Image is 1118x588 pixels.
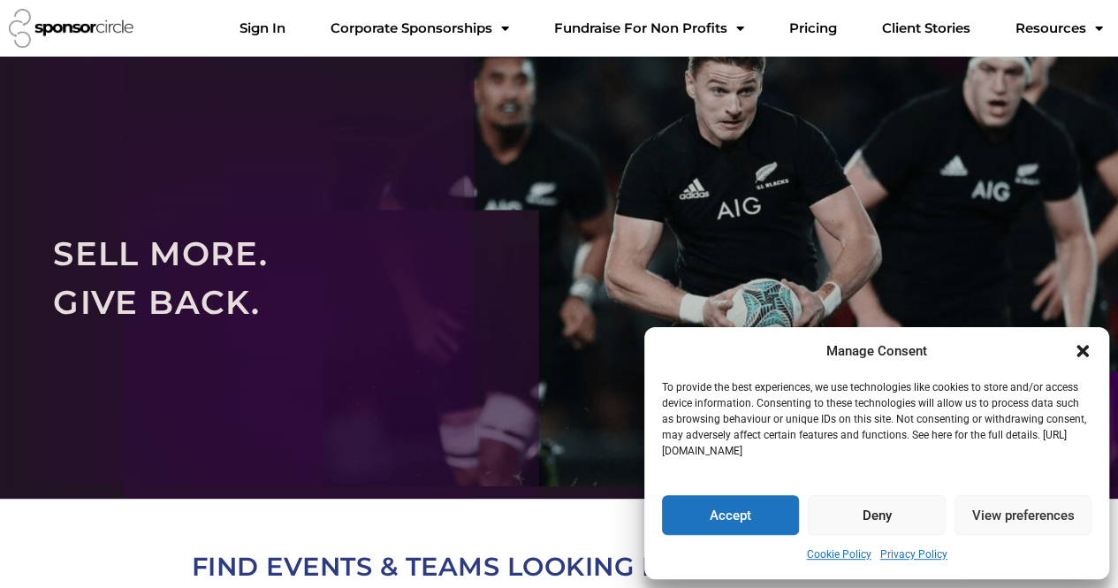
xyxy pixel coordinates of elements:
a: Pricing [774,11,850,46]
a: Sign In [224,11,299,46]
button: Deny [808,495,945,535]
a: Client Stories [867,11,984,46]
h2: FIND EVENTS & TEAMS LOOKING FOR NEW PARTNERS [65,545,1054,588]
button: View preferences [954,495,1091,535]
img: Sponsor Circle logo [9,9,133,48]
a: Fundraise For Non ProfitsMenu Toggle [539,11,757,46]
p: To provide the best experiences, we use technologies like cookies to store and/or access device i... [662,379,1090,459]
a: Corporate SponsorshipsMenu Toggle [316,11,522,46]
div: Manage Consent [826,340,927,363]
div: Close dialogue [1074,342,1091,360]
a: Privacy Policy [880,544,947,566]
a: Cookie Policy [807,544,871,566]
a: Resources [1000,11,1116,46]
button: Accept [662,495,799,535]
h2: SELL MORE. GIVE BACK. [53,229,1065,327]
nav: Menu [224,11,1116,46]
